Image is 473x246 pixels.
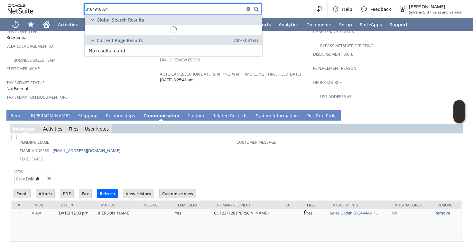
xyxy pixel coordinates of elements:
div: Author [101,203,134,207]
a: Documents [302,18,335,31]
a: Analytics [275,18,302,31]
span: t [48,126,50,132]
span: [PERSON_NAME] [409,4,461,10]
a: Shipping [77,113,99,120]
span: NotExempt [6,86,29,92]
span: - [430,10,431,14]
span: P [306,113,309,119]
div: Internal Only [395,203,428,207]
span: Reports [254,22,271,28]
span: Alt+Shift+G [234,37,258,43]
a: To Be Faxed [20,156,43,162]
div: Files [307,203,324,207]
span: Setup [339,22,352,28]
a: Customer Niche [6,66,40,71]
a: Pending Email [20,140,49,145]
span: B [31,113,34,119]
a: Custom [186,113,206,120]
div: # [16,203,25,207]
div: Primary Recipient [217,203,276,207]
svg: Search [252,5,260,13]
a: [EMAIL_ADDRESS][DOMAIN_NAME] [52,148,120,153]
input: Fax [79,189,91,198]
a: Support [386,18,412,31]
span: Documents [306,22,331,28]
a: Bypass NetSuite Scripting [320,43,374,49]
svg: Recent Records [12,21,19,28]
input: View History [123,189,154,198]
a: Tax Exempt Status [6,80,45,86]
span: Help [342,6,352,12]
a: View [32,210,41,216]
img: Unchecked [11,135,17,140]
a: Related Records [211,113,249,120]
svg: Loading [168,24,179,35]
span: [DATE] 8:25:41 am [160,77,194,83]
a: No [392,210,397,216]
a: Business Sales Team [14,58,56,63]
div: Cc [286,203,297,207]
div: Remove [438,203,457,207]
a: Chargeback Status [313,29,354,34]
span: No results found [89,48,125,54]
div: Message [144,203,169,207]
a: Setup [335,18,356,31]
span: SuiteApps [360,22,382,28]
a: Items [9,113,24,120]
a: SuiteApps [356,18,386,31]
div: Attachments [333,203,385,207]
input: Customize View [160,189,196,198]
a: View [14,169,23,175]
iframe: Click here to launch Oracle Guided Learning Help Panel [453,100,465,123]
a: Relationships [104,113,137,120]
div: Shortcuts [23,18,39,31]
a: Customer Message [236,140,276,145]
a: Sales Order_S1349446_1... [330,210,379,216]
a: Use Address V2 [320,94,351,99]
input: Refresh [97,189,117,198]
td: CU1237128 [PERSON_NAME] [212,209,281,240]
a: B[PERSON_NAME] [29,113,71,120]
span: Support [390,22,408,28]
a: 1 [20,210,22,216]
td: Yes [302,209,329,240]
a: Velaro Engagement ID [6,43,53,49]
span: Oracle Guided Learning Widget. To move around, please hold and drag [453,112,465,123]
input: Search [85,5,245,13]
a: No results found [85,45,262,56]
a: Disbursement Date [313,51,353,57]
a: Activities [43,126,62,132]
input: Case Default [14,175,53,183]
a: Reports [250,18,275,31]
a: Files [69,126,79,132]
svg: logo [8,5,33,14]
div: Date [61,203,91,207]
span: F [69,126,71,132]
a: Pick Run Picks [305,113,338,120]
a: Customer Type [6,29,37,34]
span: y [258,113,261,119]
span: Analytics [279,22,299,28]
span: S [78,113,81,119]
div: Email Sent [178,203,208,207]
a: Replacement reason [313,66,356,71]
a: Remove [434,210,450,216]
a: Messages [13,126,34,132]
span: Sylvane Old [409,10,429,14]
span: e [215,113,218,119]
span: g [27,126,29,132]
a: Communication [142,113,181,120]
input: PDF [60,189,73,198]
a: Order Source [313,80,342,85]
span: u [190,113,193,119]
td: Yes [173,209,212,240]
a: Tax Exemption Document URL [6,95,67,100]
span: Activities [58,22,78,28]
span: Residential [6,34,27,41]
svg: Home [42,21,50,28]
a: System Information [254,113,300,120]
a: Recent Records [8,18,23,31]
span: C [144,113,146,119]
a: Fraud Review Error [160,57,200,63]
td: [PERSON_NAME] [96,209,138,240]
